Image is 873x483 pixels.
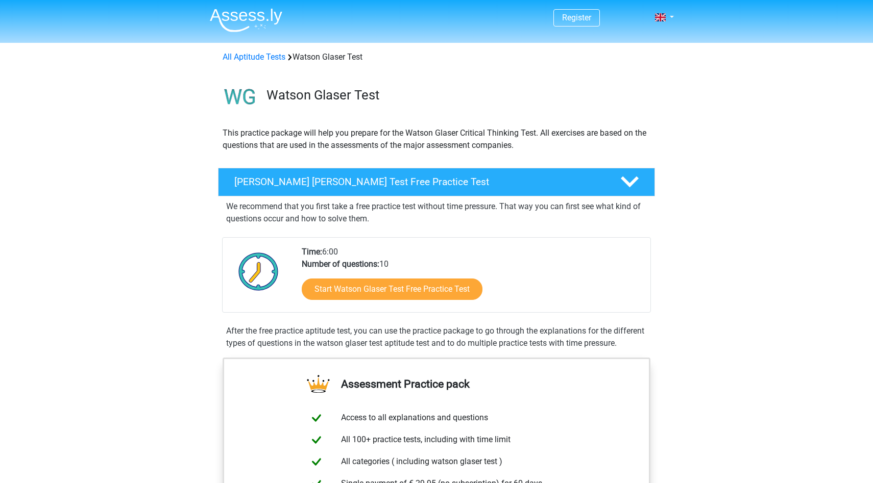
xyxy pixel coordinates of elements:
[223,52,285,62] a: All Aptitude Tests
[562,13,591,22] a: Register
[219,51,654,63] div: Watson Glaser Test
[214,168,659,196] a: [PERSON_NAME] [PERSON_NAME] Test Free Practice Test
[210,8,282,32] img: Assessly
[266,87,647,103] h3: Watson Glaser Test
[233,246,284,297] img: Clock
[294,246,650,312] div: 6:00 10
[226,200,647,225] p: We recommend that you first take a free practice test without time pressure. That way you can fir...
[223,127,650,151] p: This practice package will help you prepare for the Watson Glaser Critical Thinking Test. All exe...
[219,75,262,119] img: watson glaser test
[302,247,322,257] b: Time:
[222,325,651,349] div: After the free practice aptitude test, you can use the practice package to go through the explana...
[302,259,379,269] b: Number of questions:
[234,176,604,188] h4: [PERSON_NAME] [PERSON_NAME] Test Free Practice Test
[302,278,482,300] a: Start Watson Glaser Test Free Practice Test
